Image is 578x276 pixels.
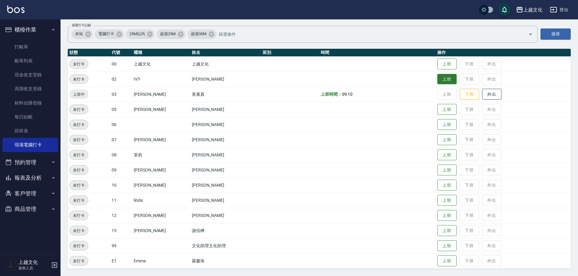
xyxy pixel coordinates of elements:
td: 12 [110,208,132,223]
p: 服務人員 [18,265,49,271]
td: IVY [132,71,190,87]
button: 上班 [437,210,457,221]
td: 03 [110,87,132,102]
div: 超過50M [187,29,216,39]
button: 下班 [460,89,479,100]
div: 電腦打卡 [95,29,124,39]
td: 11 [110,193,132,208]
span: 未打卡 [70,121,88,128]
div: 上越文化 [523,6,543,14]
td: [PERSON_NAME] [132,132,190,147]
span: 未打卡 [70,76,88,82]
span: 未打卡 [70,182,88,188]
label: 篩選打卡記錄 [72,23,91,28]
button: 上班 [437,225,457,236]
button: 報表及分析 [2,170,58,186]
td: [PERSON_NAME] [190,102,261,117]
button: save [498,4,511,16]
th: 姓名 [190,49,261,57]
button: 上班 [437,104,457,115]
button: 上班 [437,134,457,145]
img: Person [5,259,17,271]
td: 00 [110,56,132,71]
th: 代號 [110,49,132,57]
td: 07 [110,132,132,147]
td: 羅慶珠 [190,253,261,268]
span: 未打卡 [70,106,88,113]
span: 未打卡 [70,152,88,158]
td: [PERSON_NAME] [190,178,261,193]
span: 未打卡 [70,61,88,67]
td: 10 [110,178,132,193]
td: [PERSON_NAME] [190,132,261,147]
span: 電腦打卡 [95,31,118,37]
button: 上班 [437,255,457,267]
td: [PERSON_NAME] [190,117,261,132]
a: 現場電腦打卡 [2,138,58,152]
button: Open [526,29,535,39]
span: 未打卡 [70,258,88,264]
span: 未打卡 [70,212,88,219]
button: 上越文化 [514,4,545,16]
button: 商品管理 [2,201,58,217]
span: 未打卡 [70,137,88,143]
td: 02 [110,71,132,87]
td: [PERSON_NAME] [132,87,190,102]
td: [PERSON_NAME] [190,162,261,178]
td: Emma [132,253,190,268]
button: 預約管理 [2,155,58,170]
td: 15 [110,223,132,238]
td: 黃素真 [190,87,261,102]
span: 未打卡 [70,228,88,234]
td: [PERSON_NAME] [132,223,190,238]
b: 上班時間： [321,92,342,97]
td: 09 [110,162,132,178]
a: 每日結帳 [2,110,58,124]
button: 上班 [437,180,457,191]
th: 時間 [319,49,436,57]
th: 狀態 [68,49,110,57]
td: [PERSON_NAME] [132,178,190,193]
th: 班別 [261,49,319,57]
a: 打帳單 [2,40,58,54]
td: [PERSON_NAME] [132,162,190,178]
a: 現金收支登錄 [2,68,58,82]
th: 操作 [436,49,571,57]
span: 25M以內 [126,31,149,37]
td: 上越文化 [132,56,190,71]
span: 09:10 [342,92,353,97]
button: 上班 [437,149,457,161]
th: 暱稱 [132,49,190,57]
a: 排班表 [2,124,58,138]
div: 25M以內 [126,29,155,39]
button: 上班 [437,240,457,251]
button: 上班 [437,119,457,130]
td: 上越文化 [190,56,261,71]
span: 未打卡 [70,243,88,249]
span: 上班中 [69,91,88,98]
td: 謝佳樺 [190,223,261,238]
td: 06 [110,117,132,132]
td: 茉莉 [132,147,190,162]
td: [PERSON_NAME] [190,193,261,208]
button: 外出 [482,89,501,100]
a: 材料自購登錄 [2,96,58,110]
span: 未知 [71,31,87,37]
div: 超過25M [156,29,186,39]
div: 未知 [71,29,93,39]
td: 99 [110,238,132,253]
td: [PERSON_NAME] [132,102,190,117]
img: Logo [7,5,25,13]
button: 搜尋 [540,28,571,40]
button: 客戶管理 [2,186,58,201]
button: 上班 [437,58,457,70]
td: [PERSON_NAME] [132,208,190,223]
td: [PERSON_NAME] [190,208,261,223]
td: 08 [110,147,132,162]
td: [PERSON_NAME] [190,147,261,162]
span: 超過50M [187,31,210,37]
a: 高階收支登錄 [2,82,58,96]
button: 上班 [437,195,457,206]
button: 櫃檯作業 [2,22,58,38]
button: 上班 [437,165,457,176]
